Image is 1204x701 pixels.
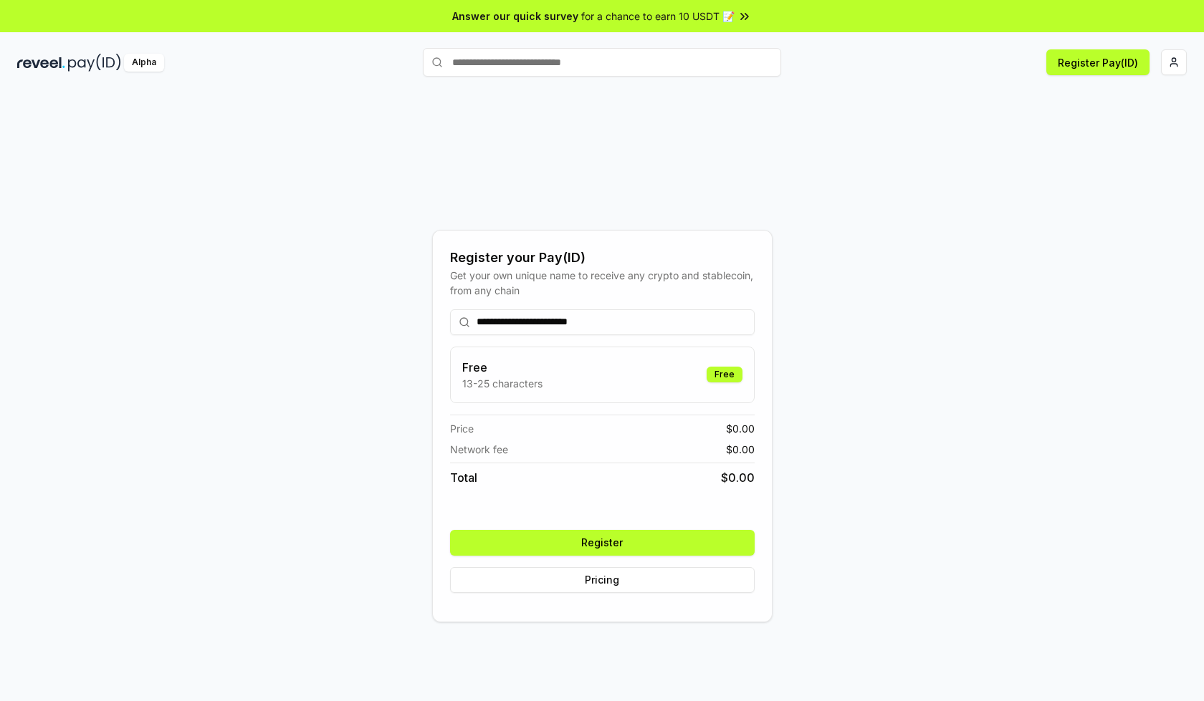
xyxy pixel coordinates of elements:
span: for a chance to earn 10 USDT 📝 [581,9,735,24]
span: Price [450,421,474,436]
div: Register your Pay(ID) [450,248,755,268]
p: 13-25 characters [462,376,543,391]
span: $ 0.00 [726,421,755,436]
button: Pricing [450,567,755,593]
h3: Free [462,359,543,376]
span: Answer our quick survey [452,9,578,24]
img: reveel_dark [17,54,65,72]
span: Total [450,469,477,486]
img: pay_id [68,54,121,72]
span: $ 0.00 [721,469,755,486]
div: Get your own unique name to receive any crypto and stablecoin, from any chain [450,268,755,298]
span: Network fee [450,442,508,457]
div: Free [707,367,742,382]
div: Alpha [124,54,164,72]
button: Register [450,530,755,556]
span: $ 0.00 [726,442,755,457]
button: Register Pay(ID) [1046,49,1150,75]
